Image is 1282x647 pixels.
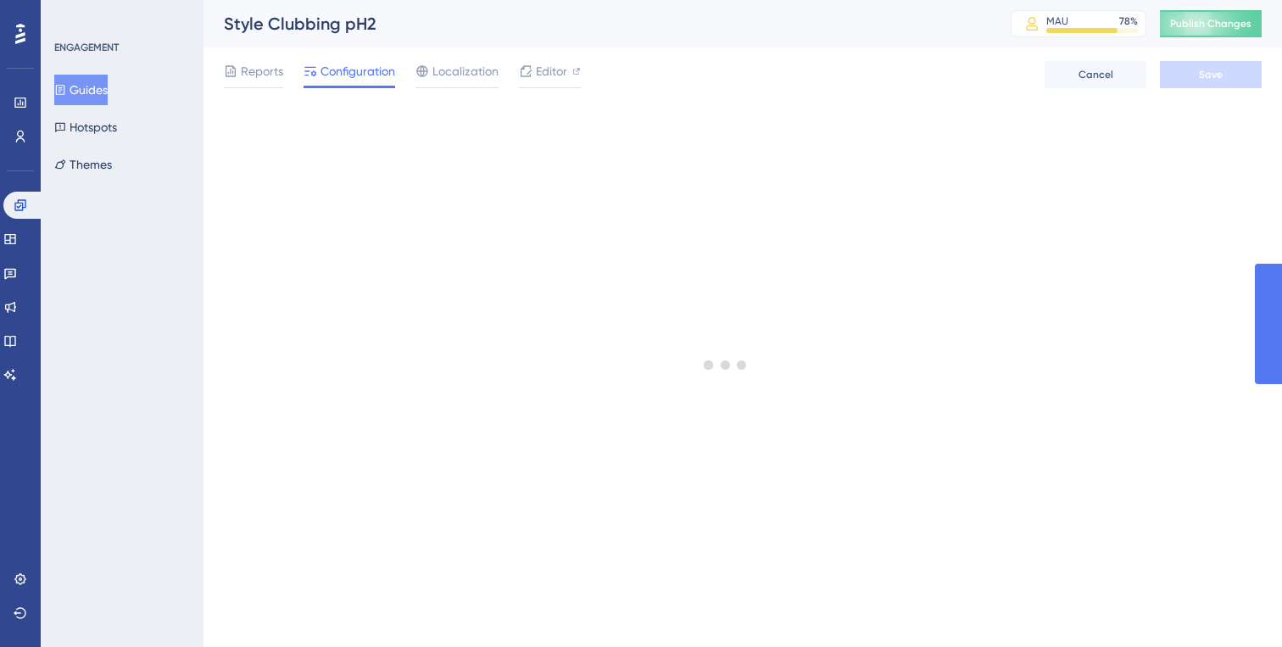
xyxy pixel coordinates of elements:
iframe: UserGuiding AI Assistant Launcher [1211,580,1262,631]
div: 78 % [1119,14,1138,28]
span: Editor [536,61,567,81]
button: Hotspots [54,112,117,142]
span: Reports [241,61,283,81]
span: Localization [432,61,499,81]
div: Style Clubbing pH2 [224,12,968,36]
button: Guides [54,75,108,105]
div: MAU [1046,14,1068,28]
button: Save [1160,61,1262,88]
span: Cancel [1079,68,1113,81]
span: Save [1199,68,1223,81]
button: Publish Changes [1160,10,1262,37]
div: ENGAGEMENT [54,41,119,54]
span: Publish Changes [1170,17,1251,31]
button: Themes [54,149,112,180]
button: Cancel [1045,61,1146,88]
span: Configuration [320,61,395,81]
